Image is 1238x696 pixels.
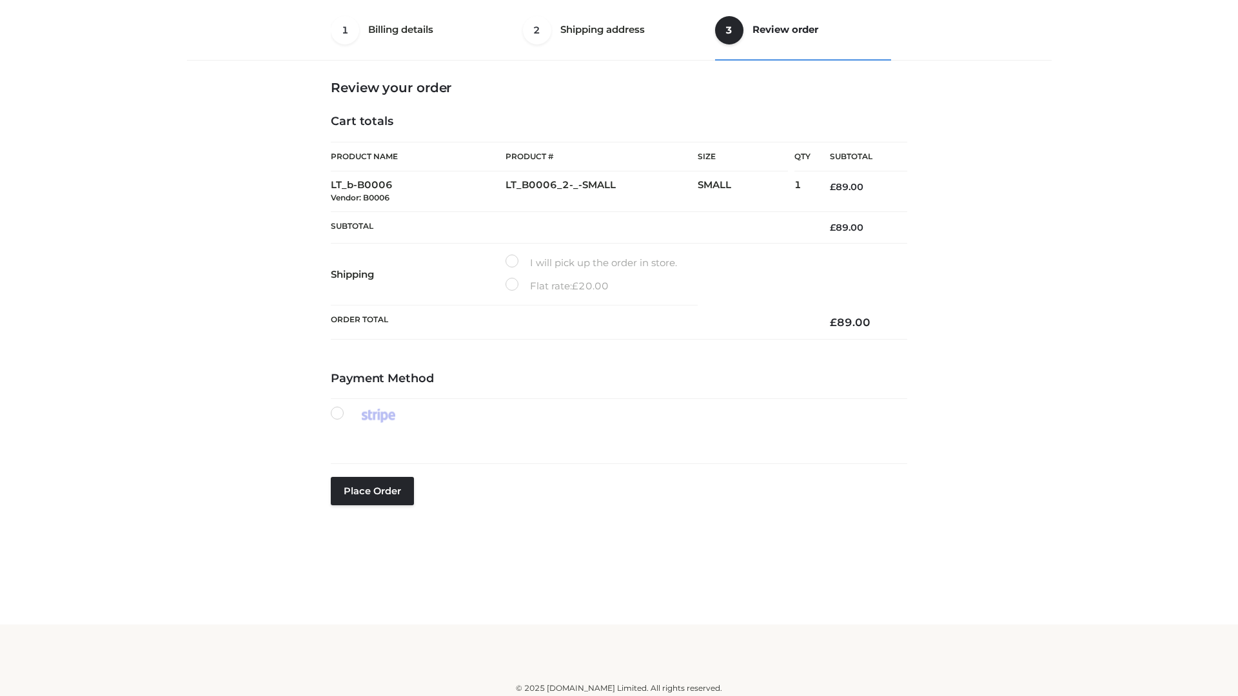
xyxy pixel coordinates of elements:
span: £ [830,316,837,329]
td: LT_B0006_2-_-SMALL [506,171,698,212]
td: SMALL [698,171,794,212]
span: £ [830,222,836,233]
label: I will pick up the order in store. [506,255,677,271]
bdi: 89.00 [830,222,863,233]
bdi: 20.00 [572,280,609,292]
small: Vendor: B0006 [331,193,389,202]
th: Product # [506,142,698,171]
th: Product Name [331,142,506,171]
td: LT_b-B0006 [331,171,506,212]
h4: Payment Method [331,372,907,386]
td: 1 [794,171,811,212]
span: £ [572,280,578,292]
button: Place order [331,477,414,505]
th: Size [698,142,788,171]
th: Qty [794,142,811,171]
label: Flat rate: [506,278,609,295]
h3: Review your order [331,80,907,95]
th: Order Total [331,305,811,340]
th: Subtotal [331,211,811,243]
div: © 2025 [DOMAIN_NAME] Limited. All rights reserved. [192,682,1046,695]
bdi: 89.00 [830,181,863,193]
th: Subtotal [811,142,907,171]
th: Shipping [331,244,506,305]
bdi: 89.00 [830,316,870,329]
h4: Cart totals [331,115,907,129]
span: £ [830,181,836,193]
